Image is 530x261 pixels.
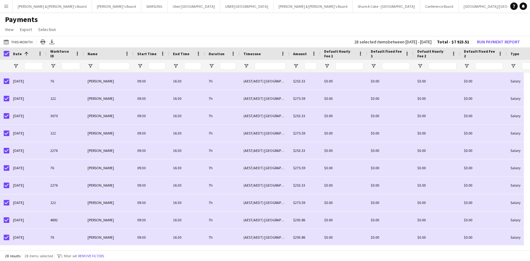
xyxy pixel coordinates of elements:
span: [PERSON_NAME] [88,166,114,170]
div: 7h [205,194,240,211]
span: [PERSON_NAME] [88,200,114,205]
div: 16:30 [169,125,205,142]
div: [DATE] [9,142,47,159]
div: 16:30 [169,142,205,159]
div: 09:30 [134,194,169,211]
span: [PERSON_NAME] [88,96,114,101]
button: Open Filter Menu [464,63,469,69]
span: Amount [293,51,307,56]
input: Start Time Filter Input [148,62,165,70]
div: 16:30 [169,159,205,176]
div: 122 [47,125,84,142]
div: $0.00 [460,211,507,228]
div: $0.00 [460,194,507,211]
div: (AEST/AEDT) [GEOGRAPHIC_DATA] [240,142,289,159]
input: Amount Filter Input [304,62,317,70]
div: $0.00 [414,229,460,246]
div: $0.00 [460,90,507,107]
div: 7h [205,177,240,194]
div: $0.00 [414,125,460,142]
div: $0.00 [460,177,507,194]
div: $0.00 [320,159,367,176]
div: $0.00 [414,159,460,176]
div: 09:30 [134,90,169,107]
span: $275.59 [293,131,305,135]
div: 16:30 [169,211,205,228]
span: $253.33 [293,148,305,153]
input: Default Fixed Fee 2 Filter Input [475,62,503,70]
div: $0.00 [460,73,507,90]
div: $0.00 [367,194,414,211]
div: 7h [205,159,240,176]
span: Default Fixed Fee 1 [371,49,402,58]
input: Workforce ID Filter Input [61,62,80,70]
button: Share A Coke - [GEOGRAPHIC_DATA] [353,0,420,12]
div: $0.00 [320,142,367,159]
span: Timezone [243,51,261,56]
div: 09:30 [134,159,169,176]
div: [DATE] [9,107,47,124]
div: $0.00 [414,90,460,107]
span: [PERSON_NAME] [88,79,114,83]
div: 76 [47,73,84,90]
div: $0.00 [320,125,367,142]
div: $0.00 [367,159,414,176]
span: Workforce ID [50,49,73,58]
div: $0.00 [460,229,507,246]
div: $0.00 [414,211,460,228]
span: Total - $7 923.51 [437,39,469,45]
div: 16:30 [169,177,205,194]
button: [PERSON_NAME]'s Board [92,0,141,12]
div: $0.00 [320,229,367,246]
div: (AEST/AEDT) [GEOGRAPHIC_DATA] [240,211,289,228]
div: 09:30 [134,177,169,194]
span: Default Hourly Fee 2 [417,49,449,58]
div: $0.00 [460,125,507,142]
div: 09:30 [134,73,169,90]
div: $0.00 [367,107,414,124]
span: $253.33 [293,183,305,188]
a: Export [17,25,34,33]
div: [DATE] [9,90,47,107]
div: 28 selected items between [DATE] - [DATE] [354,40,432,44]
button: Open Filter Menu [243,63,249,69]
span: 28 items selected [25,254,53,258]
button: Open Filter Menu [209,63,214,69]
div: $0.00 [367,142,414,159]
span: Duration [209,51,224,56]
div: (AEST/AEDT) [GEOGRAPHIC_DATA] [240,107,289,124]
div: 7h [205,73,240,90]
div: 16:30 [169,229,205,246]
button: Uber [GEOGRAPHIC_DATA] [168,0,220,12]
span: $253.33 [293,113,305,118]
div: $0.00 [414,177,460,194]
button: [PERSON_NAME] & [PERSON_NAME]'s Board [274,0,353,12]
div: $0.00 [367,211,414,228]
button: SAMSUNG [141,0,168,12]
span: [PERSON_NAME] [88,235,114,240]
div: $0.00 [414,142,460,159]
div: 09:30 [134,229,169,246]
div: $0.00 [320,107,367,124]
div: 2276 [47,177,84,194]
span: Export [20,27,32,32]
div: 09:30 [134,125,169,142]
div: 7h [205,229,240,246]
div: $0.00 [414,194,460,211]
div: $0.00 [460,107,507,124]
div: 122 [47,194,84,211]
div: $0.00 [460,159,507,176]
div: 122 [47,90,84,107]
input: End Time Filter Input [184,62,201,70]
a: View [2,25,16,33]
div: 7h [205,211,240,228]
app-action-btn: Print [39,38,47,46]
div: 76 [47,159,84,176]
div: [DATE] [9,229,47,246]
div: $0.00 [367,229,414,246]
div: [DATE] [9,73,47,90]
a: Selection [36,25,58,33]
button: Open Filter Menu [137,63,143,69]
div: 7h [205,107,240,124]
div: 76 [47,229,84,246]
